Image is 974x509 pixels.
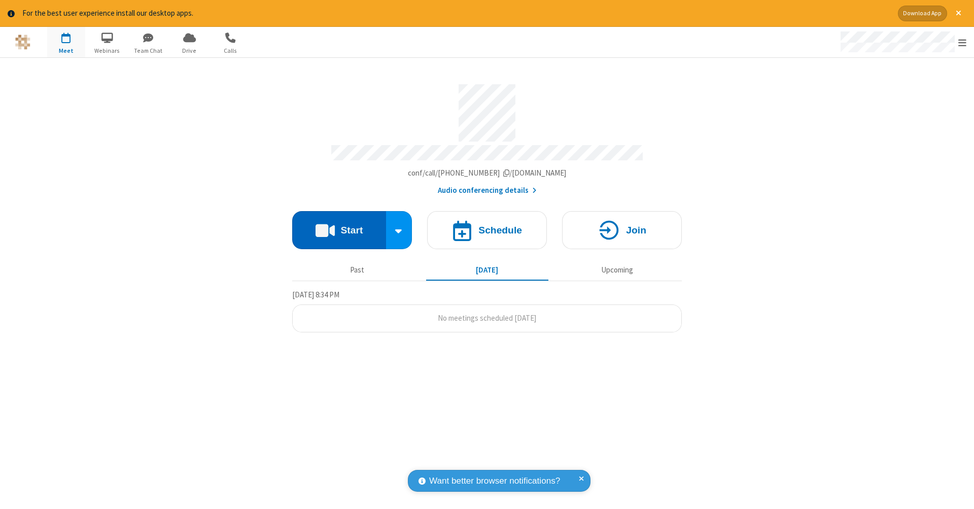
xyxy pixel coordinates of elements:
span: Webinars [88,46,126,55]
button: Logo [4,27,42,57]
button: Download App [898,6,947,21]
h4: Schedule [478,225,522,235]
button: [DATE] [426,261,548,280]
section: Account details [292,77,682,196]
span: [DATE] 8:34 PM [292,290,339,299]
div: Start conference options [386,211,412,249]
span: Calls [212,46,250,55]
span: Team Chat [129,46,167,55]
div: For the best user experience install our desktop apps. [22,8,890,19]
button: Audio conferencing details [438,185,537,196]
span: Copy my meeting room link [408,168,567,178]
div: Open menu [831,27,974,57]
button: Copy my meeting room linkCopy my meeting room link [408,167,567,179]
section: Today's Meetings [292,289,682,332]
button: Past [296,261,419,280]
button: Schedule [427,211,547,249]
span: Meet [47,46,85,55]
span: No meetings scheduled [DATE] [438,313,536,323]
button: Start [292,211,386,249]
img: QA Selenium DO NOT DELETE OR CHANGE [15,35,30,50]
button: Join [562,211,682,249]
h4: Start [340,225,363,235]
button: Upcoming [556,261,678,280]
button: Close alert [951,6,966,21]
span: Drive [170,46,208,55]
h4: Join [626,225,646,235]
span: Want better browser notifications? [429,474,560,488]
